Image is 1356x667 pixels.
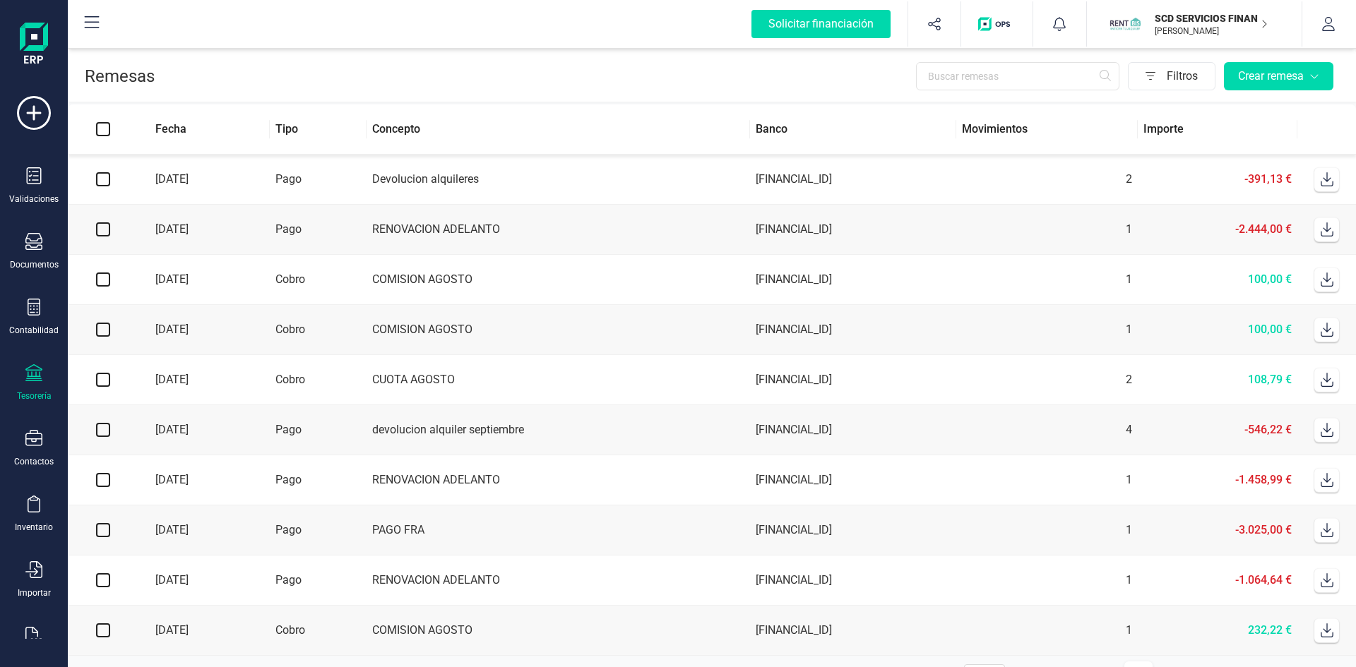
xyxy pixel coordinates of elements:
[138,555,270,606] td: [DATE]
[9,193,59,205] div: Validaciones
[1128,62,1215,90] button: Filtros
[750,155,956,205] td: [FINANCIAL_ID]
[1248,272,1292,286] span: 100,00 €
[750,104,956,155] th: Banco
[956,455,1138,505] td: 1
[1167,62,1215,90] span: Filtros
[1235,573,1292,587] span: -1.064,64 €
[275,423,302,436] span: Pago
[138,255,270,305] td: [DATE]
[17,390,52,402] div: Tesorería
[956,305,1138,355] td: 1
[1248,373,1292,386] span: 108,79 €
[956,155,1138,205] td: 2
[1138,104,1297,155] th: Importe
[275,473,302,486] span: Pago
[275,623,305,637] span: Cobro
[85,65,155,88] p: Remesas
[916,62,1119,90] input: Buscar remesas
[1244,172,1292,186] span: -391,13 €
[750,505,956,555] td: [FINANCIAL_ID]
[750,305,956,355] td: [FINANCIAL_ID]
[956,555,1138,606] td: 1
[138,405,270,455] td: [DATE]
[367,205,751,255] td: RENOVACION ADELANTO
[367,455,751,505] td: RENOVACION ADELANTO
[14,456,54,467] div: Contactos
[734,1,908,47] button: Solicitar financiación
[956,606,1138,656] td: 1
[1248,323,1292,336] span: 100,00 €
[1104,1,1285,47] button: SCSCD SERVICIOS FINANCIEROS SL[PERSON_NAME]
[751,10,891,38] div: Solicitar financiación
[10,259,59,270] div: Documentos
[978,17,1016,31] img: Logo de OPS
[367,104,751,155] th: Concepto
[1244,423,1292,436] span: -546,22 €
[138,205,270,255] td: [DATE]
[138,305,270,355] td: [DATE]
[956,355,1138,405] td: 2
[367,155,751,205] td: Devolucion alquileres
[956,505,1138,555] td: 1
[1110,8,1141,40] img: SC
[750,606,956,656] td: [FINANCIAL_ID]
[1235,523,1292,536] span: -3.025,00 €
[367,355,751,405] td: CUOTA AGOSTO
[367,505,751,555] td: PAGO FRA
[15,522,53,533] div: Inventario
[275,523,302,536] span: Pago
[270,104,367,155] th: Tipo
[1155,11,1268,25] p: SCD SERVICIOS FINANCIEROS SL
[138,355,270,405] td: [DATE]
[970,1,1024,47] button: Logo de OPS
[956,255,1138,305] td: 1
[1235,473,1292,486] span: -1.458,99 €
[1238,68,1319,85] div: Crear remesa
[9,325,59,336] div: Contabilidad
[1248,623,1292,637] span: 232,22 €
[750,455,956,505] td: [FINANCIAL_ID]
[956,104,1138,155] th: Movimientos
[275,172,302,186] span: Pago
[275,573,302,587] span: Pago
[1235,222,1292,236] span: -2.444,00 €
[20,23,48,68] img: Logo Finanedi
[275,222,302,236] span: Pago
[18,587,51,599] div: Importar
[750,555,956,606] td: [FINANCIAL_ID]
[138,155,270,205] td: [DATE]
[275,373,305,386] span: Cobro
[367,255,751,305] td: COMISION AGOSTO
[750,355,956,405] td: [FINANCIAL_ID]
[1224,62,1333,90] button: Crear remesa
[275,272,305,286] span: Cobro
[750,205,956,255] td: [FINANCIAL_ID]
[138,505,270,555] td: [DATE]
[367,405,751,455] td: devolucion alquiler septiembre
[138,606,270,656] td: [DATE]
[138,104,270,155] th: Fecha
[956,405,1138,455] td: 4
[367,555,751,606] td: RENOVACION ADELANTO
[750,405,956,455] td: [FINANCIAL_ID]
[750,255,956,305] td: [FINANCIAL_ID]
[275,323,305,336] span: Cobro
[1155,25,1268,37] p: [PERSON_NAME]
[956,205,1138,255] td: 1
[367,606,751,656] td: COMISION AGOSTO
[367,305,751,355] td: COMISION AGOSTO
[138,455,270,505] td: [DATE]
